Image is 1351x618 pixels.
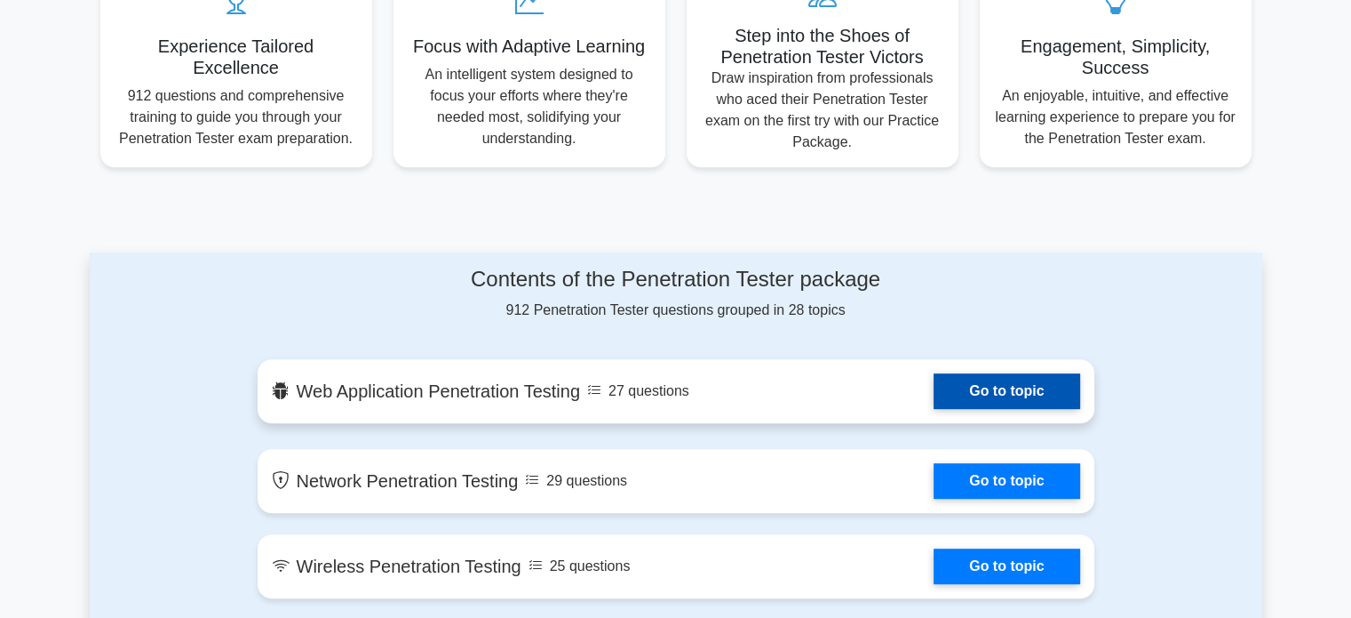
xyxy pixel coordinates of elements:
p: An intelligent system designed to focus your efforts where they're needed most, solidifying your ... [408,64,651,149]
h5: Focus with Adaptive Learning [408,36,651,57]
a: Go to topic [934,463,1079,499]
h5: Experience Tailored Excellence [115,36,358,78]
p: An enjoyable, intuitive, and effective learning experience to prepare you for the Penetration Tes... [994,85,1237,149]
h5: Engagement, Simplicity, Success [994,36,1237,78]
a: Go to topic [934,373,1079,409]
a: Go to topic [934,549,1079,584]
p: 912 questions and comprehensive training to guide you through your Penetration Tester exam prepar... [115,85,358,149]
p: Draw inspiration from professionals who aced their Penetration Tester exam on the first try with ... [701,68,944,153]
div: 912 Penetration Tester questions grouped in 28 topics [258,267,1094,321]
h4: Contents of the Penetration Tester package [258,267,1094,293]
h5: Step into the Shoes of Penetration Tester Victors [701,25,944,68]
